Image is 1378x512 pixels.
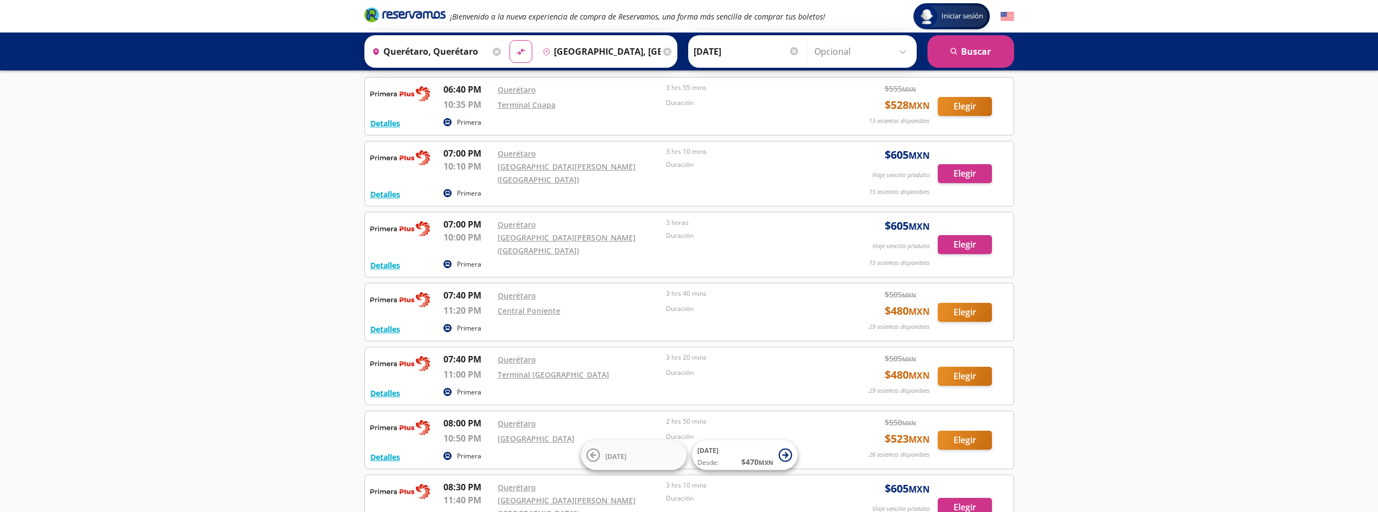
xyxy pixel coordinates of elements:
p: Duración [666,160,830,170]
span: $ 528 [885,97,930,113]
button: Elegir [938,431,992,450]
p: 08:30 PM [443,481,492,494]
span: Iniciar sesión [937,11,988,22]
a: Brand Logo [364,7,446,26]
span: [DATE] [697,446,719,455]
small: MXN [909,483,930,495]
small: MXN [759,458,773,466]
a: Central Poniente [498,306,560,316]
span: $ 505 [885,289,916,300]
p: 07:40 PM [443,353,492,366]
p: 15 asientos disponibles [869,116,930,126]
a: [GEOGRAPHIC_DATA] [498,433,574,444]
button: Detalles [370,451,400,463]
p: 3 hrs 10 mins [666,481,830,490]
p: Primera [457,189,481,198]
p: 11:40 PM [443,494,492,507]
p: 15 asientos disponibles [869,187,930,197]
p: Primera [457,387,481,397]
p: Duración [666,304,830,314]
p: Duración [666,432,830,442]
p: 11:00 PM [443,368,492,381]
button: Detalles [370,387,400,399]
em: ¡Bienvenido a la nueva experiencia de compra de Reservamos, una forma más sencilla de comprar tus... [450,11,825,22]
img: RESERVAMOS [370,289,430,310]
button: Elegir [938,164,992,183]
a: Querétaro [498,85,536,95]
p: 3 hrs 20 mins [666,353,830,362]
p: 3 hrs 10 mins [666,147,830,157]
p: 10:50 PM [443,432,492,445]
p: Duración [666,231,830,241]
button: Detalles [370,189,400,200]
span: $ 605 [885,147,930,163]
small: MXN [902,419,916,427]
button: Elegir [938,97,992,116]
button: Detalles [370,260,400,271]
input: Buscar Origen [368,38,490,65]
span: $ 523 [885,431,930,447]
p: 11:20 PM [443,304,492,317]
small: MXN [902,355,916,363]
a: Querétaro [498,219,536,230]
span: $ 605 [885,218,930,234]
a: Querétaro [498,482,536,492]
p: 29 asientos disponibles [869,322,930,332]
p: 29 asientos disponibles [869,386,930,396]
span: $ 480 [885,367,930,383]
button: Elegir [938,303,992,322]
a: Querétaro [498,354,536,365]
small: MXN [909,370,930,381]
img: RESERVAMOS [370,481,430,502]
button: Buscar [928,35,1014,68]
span: $ 555 [885,83,916,94]
small: MXN [909,100,930,112]
button: Detalles [370,323,400,335]
img: RESERVAMOS [370,417,430,438]
span: $ 470 [741,456,773,468]
span: [DATE] [605,451,626,461]
p: 3 horas [666,218,830,228]
button: [DATE]Desde:$470MXN [692,440,798,470]
small: MXN [902,291,916,299]
p: 10:10 PM [443,160,492,173]
input: Buscar Destino [538,38,661,65]
p: Primera [457,260,481,269]
small: MXN [909,433,930,445]
img: RESERVAMOS [370,218,430,239]
small: MXN [909,150,930,161]
img: RESERVAMOS [370,83,430,105]
button: Elegir [938,367,992,386]
p: 10:35 PM [443,98,492,111]
button: [DATE] [581,440,687,470]
p: Duración [666,368,830,378]
p: Primera [457,118,481,127]
p: Viaje sencillo p/adulto [872,242,930,251]
p: 15 asientos disponibles [869,258,930,268]
button: Elegir [938,235,992,254]
p: 3 hrs 55 mins [666,83,830,93]
p: 07:40 PM [443,289,492,302]
p: Duración [666,494,830,503]
span: Desde: [697,458,719,468]
p: 3 hrs 40 mins [666,289,830,299]
span: $ 505 [885,353,916,364]
small: MXN [902,85,916,93]
button: Detalles [370,118,400,129]
a: Querétaro [498,290,536,301]
input: Elegir Fecha [694,38,800,65]
p: 26 asientos disponibles [869,450,930,459]
small: MXN [909,221,930,232]
p: Primera [457,451,481,461]
p: 2 hrs 50 mins [666,417,830,426]
a: Terminal Coapa [498,100,556,110]
a: [GEOGRAPHIC_DATA][PERSON_NAME] ([GEOGRAPHIC_DATA]) [498,161,636,185]
i: Brand Logo [364,7,446,23]
p: 08:00 PM [443,417,492,430]
span: $ 605 [885,481,930,497]
a: [GEOGRAPHIC_DATA][PERSON_NAME] ([GEOGRAPHIC_DATA]) [498,232,636,256]
a: Terminal [GEOGRAPHIC_DATA] [498,370,609,380]
p: Duración [666,98,830,108]
p: 07:00 PM [443,147,492,160]
input: Opcional [814,38,911,65]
